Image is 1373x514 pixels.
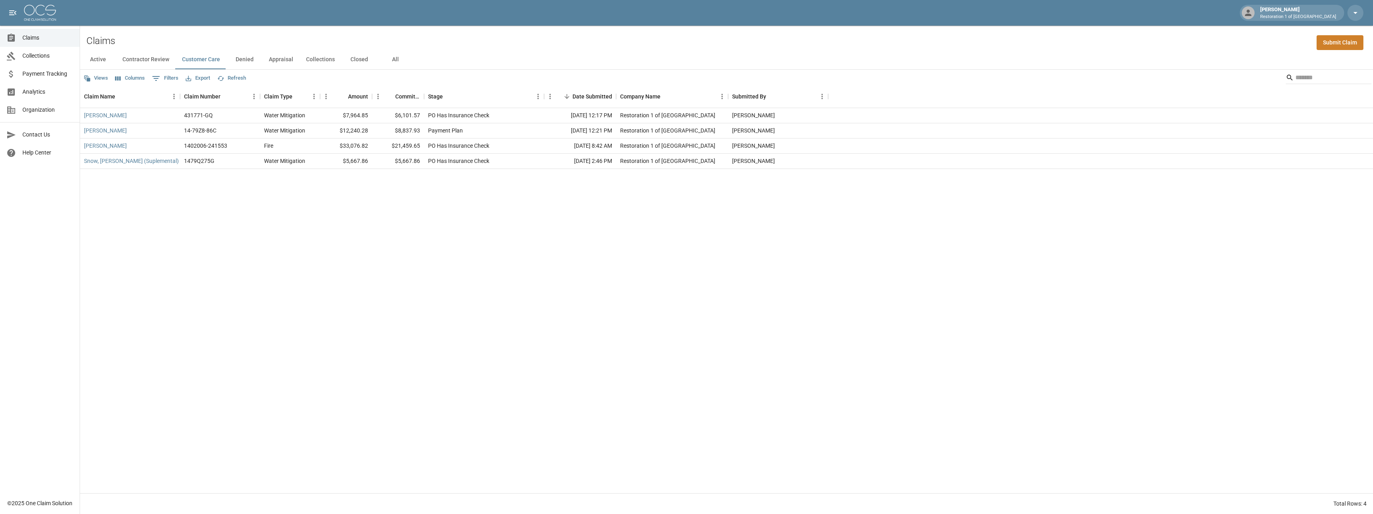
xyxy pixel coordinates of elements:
[372,154,424,169] div: $5,667.86
[620,142,715,150] div: Restoration 1 of Evansville
[86,35,115,47] h2: Claims
[113,72,147,84] button: Select columns
[716,90,728,102] button: Menu
[544,154,616,169] div: [DATE] 2:46 PM
[180,85,260,108] div: Claim Number
[7,499,72,507] div: © 2025 One Claim Solution
[377,50,413,69] button: All
[320,154,372,169] div: $5,667.86
[372,123,424,139] div: $8,837.93
[84,157,179,165] a: Snow, [PERSON_NAME] (Suplemental)
[84,85,115,108] div: Claim Name
[264,142,273,150] div: Fire
[82,72,110,84] button: Views
[816,90,828,102] button: Menu
[732,157,775,165] div: Amanda Murry
[168,90,180,102] button: Menu
[616,85,728,108] div: Company Name
[320,123,372,139] div: $12,240.28
[320,108,372,123] div: $7,964.85
[22,106,73,114] span: Organization
[115,91,126,102] button: Sort
[1333,500,1367,508] div: Total Rows: 4
[732,85,766,108] div: Submitted By
[215,72,248,84] button: Refresh
[620,157,715,165] div: Restoration 1 of Evansville
[532,90,544,102] button: Menu
[660,91,672,102] button: Sort
[22,70,73,78] span: Payment Tracking
[300,50,341,69] button: Collections
[22,88,73,96] span: Analytics
[184,72,212,84] button: Export
[1257,6,1339,20] div: [PERSON_NAME]
[116,50,176,69] button: Contractor Review
[372,139,424,154] div: $21,459.65
[1260,14,1336,20] p: Restoration 1 of [GEOGRAPHIC_DATA]
[443,91,454,102] button: Sort
[80,50,1373,69] div: dynamic tabs
[150,72,180,85] button: Show filters
[22,131,73,139] span: Contact Us
[308,90,320,102] button: Menu
[176,50,226,69] button: Customer Care
[22,34,73,42] span: Claims
[260,85,320,108] div: Claim Type
[620,111,715,119] div: Restoration 1 of Evansville
[428,111,489,119] div: PO Has Insurance Check
[220,91,232,102] button: Sort
[732,126,775,135] div: Amanda Murry
[620,126,715,135] div: Restoration 1 of Evansville
[22,149,73,157] span: Help Center
[264,126,305,135] div: Water Mitigation
[544,90,556,102] button: Menu
[80,85,180,108] div: Claim Name
[561,91,572,102] button: Sort
[226,50,262,69] button: Denied
[320,139,372,154] div: $33,076.82
[22,52,73,60] span: Collections
[428,157,489,165] div: PO Has Insurance Check
[348,85,368,108] div: Amount
[84,126,127,135] a: [PERSON_NAME]
[572,85,612,108] div: Date Submitted
[372,108,424,123] div: $6,101.57
[320,90,332,102] button: Menu
[80,50,116,69] button: Active
[372,85,424,108] div: Committed Amount
[544,123,616,139] div: [DATE] 12:21 PM
[1317,35,1363,50] a: Submit Claim
[292,91,304,102] button: Sort
[620,85,660,108] div: Company Name
[372,90,384,102] button: Menu
[424,85,544,108] div: Stage
[184,142,227,150] div: 1402006-241553
[5,5,21,21] button: open drawer
[337,91,348,102] button: Sort
[264,85,292,108] div: Claim Type
[262,50,300,69] button: Appraisal
[732,142,775,150] div: Amanda Murry
[428,85,443,108] div: Stage
[428,142,489,150] div: PO Has Insurance Check
[428,126,463,135] div: Payment Plan
[384,91,395,102] button: Sort
[728,85,828,108] div: Submitted By
[264,111,305,119] div: Water Mitigation
[1286,71,1371,86] div: Search
[184,126,216,135] div: 14-79Z8-86C
[184,111,213,119] div: 431771-GQ
[395,85,420,108] div: Committed Amount
[264,157,305,165] div: Water Mitigation
[24,5,56,21] img: ocs-logo-white-transparent.png
[544,85,616,108] div: Date Submitted
[248,90,260,102] button: Menu
[544,108,616,123] div: [DATE] 12:17 PM
[766,91,777,102] button: Sort
[732,111,775,119] div: Amanda Murry
[341,50,377,69] button: Closed
[320,85,372,108] div: Amount
[184,85,220,108] div: Claim Number
[84,142,127,150] a: [PERSON_NAME]
[84,111,127,119] a: [PERSON_NAME]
